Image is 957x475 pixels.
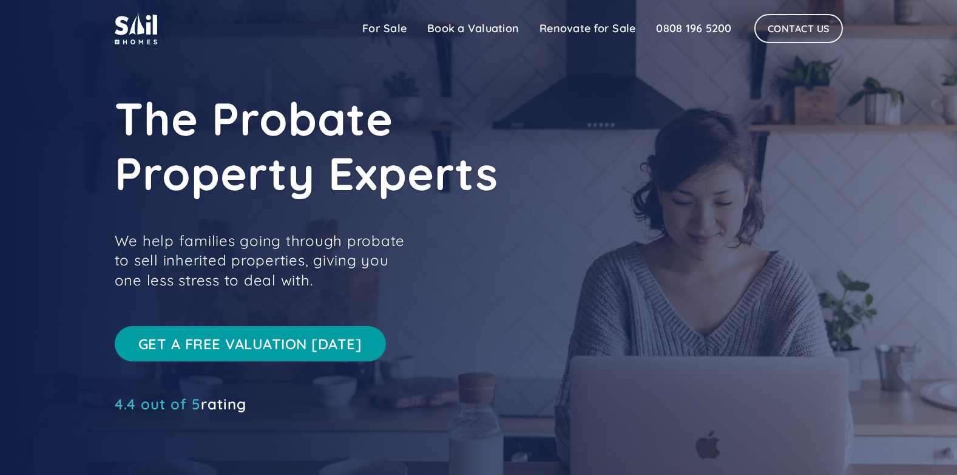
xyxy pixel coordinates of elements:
[115,398,246,410] div: rating
[115,416,297,431] iframe: Customer reviews powered by Trustpilot
[529,16,646,41] a: Renovate for Sale
[754,14,843,43] a: Contact Us
[115,91,661,200] h1: The Probate Property Experts
[115,231,418,290] p: We help families going through probate to sell inherited properties, giving you one less stress t...
[115,12,157,44] img: sail home logo
[115,398,246,410] a: 4.4 out of 5rating
[115,395,201,413] span: 4.4 out of 5
[646,16,742,41] a: 0808 196 5200
[352,16,417,41] a: For Sale
[115,326,386,361] a: Get a free valuation [DATE]
[417,16,529,41] a: Book a Valuation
